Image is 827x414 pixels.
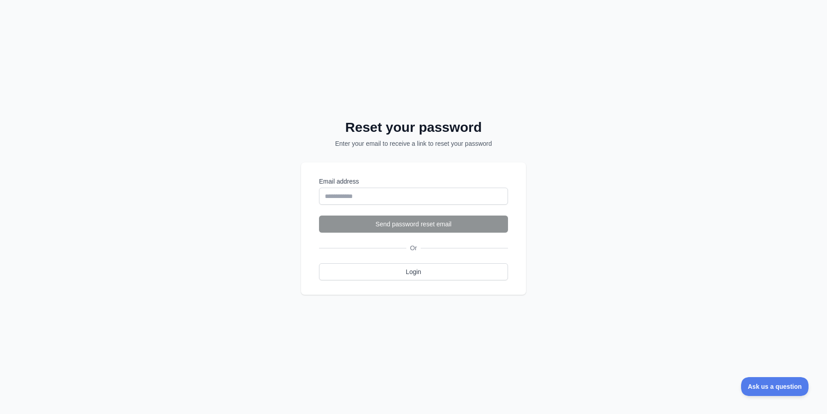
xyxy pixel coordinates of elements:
h2: Reset your password [313,119,514,135]
label: Email address [319,177,508,186]
p: Enter your email to receive a link to reset your password [313,139,514,148]
button: Send password reset email [319,216,508,233]
span: Or [406,243,421,252]
iframe: Toggle Customer Support [741,377,809,396]
a: Login [319,263,508,280]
